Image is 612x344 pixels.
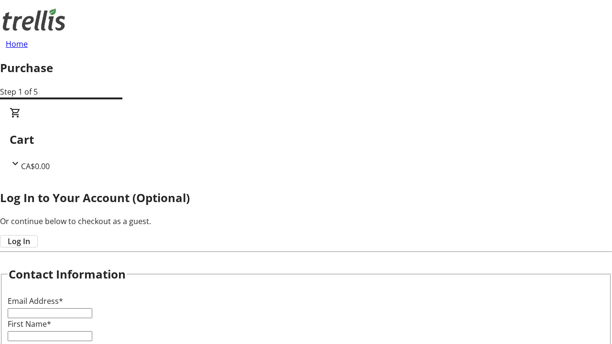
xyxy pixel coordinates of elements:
[10,107,602,172] div: CartCA$0.00
[8,296,63,306] label: Email Address*
[8,236,30,247] span: Log In
[21,161,50,172] span: CA$0.00
[10,131,602,148] h2: Cart
[9,266,126,283] h2: Contact Information
[8,319,51,329] label: First Name*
